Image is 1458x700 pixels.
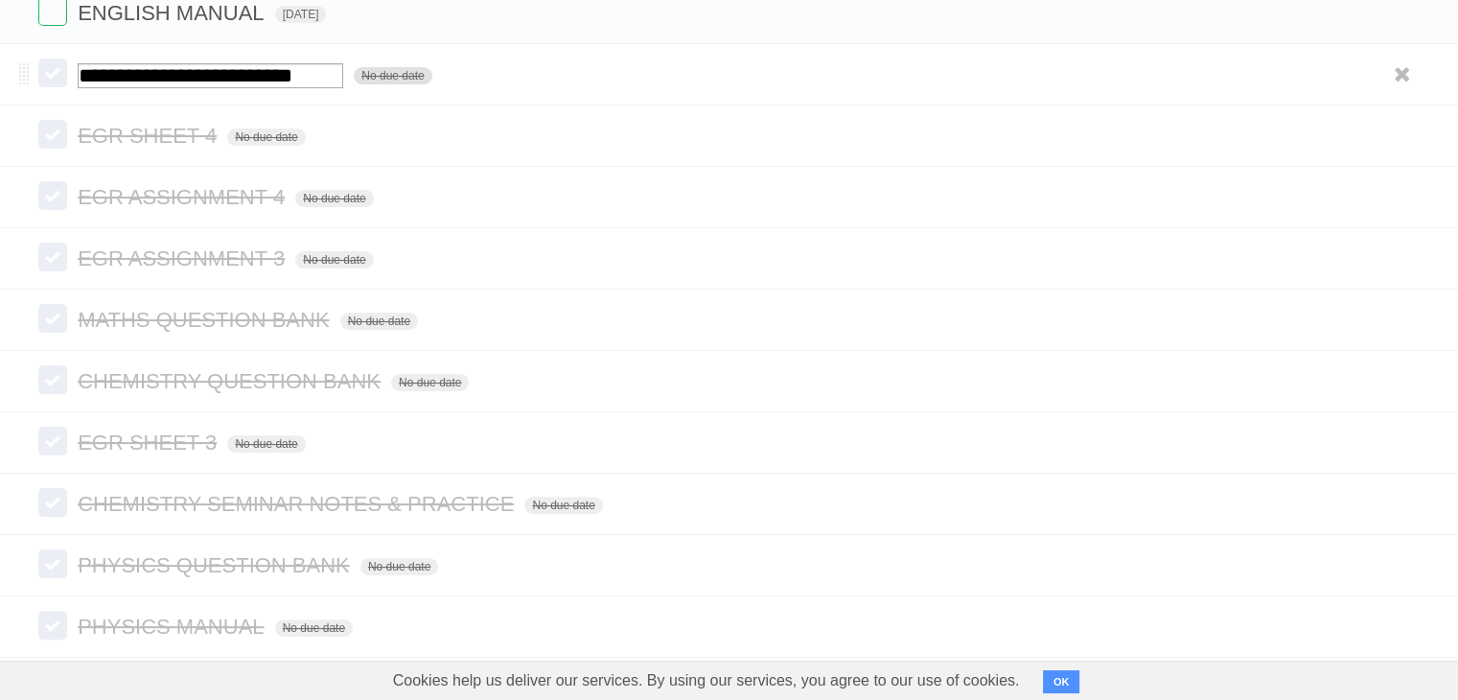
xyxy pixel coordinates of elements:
span: No due date [340,313,418,330]
span: EGR ASSIGNMENT 3 [78,246,289,270]
label: Done [38,488,67,517]
span: EGR SHEET 4 [78,124,221,148]
span: No due date [227,435,305,453]
span: PHYSICS QUESTION BANK [78,553,355,577]
label: Done [38,611,67,640]
label: Done [38,365,67,394]
label: Done [38,181,67,210]
span: EGR ASSIGNMENT 4 [78,185,289,209]
label: Done [38,243,67,271]
span: No due date [391,374,469,391]
span: No due date [354,67,431,84]
label: Done [38,120,67,149]
span: No due date [524,497,602,514]
span: EGR SHEET 3 [78,431,221,455]
label: Done [38,427,67,455]
span: No due date [295,190,373,207]
label: Done [38,549,67,578]
span: No due date [275,619,353,637]
span: CHEMISTRY QUESTION BANK [78,369,385,393]
span: PHYSICS MANUAL [78,615,268,639]
button: OK [1043,670,1080,693]
span: Cookies help us deliver our services. By using our services, you agree to our use of cookies. [374,662,1039,700]
span: No due date [360,558,438,575]
span: ENGLISH MANUAL [78,1,268,25]
span: No due date [295,251,373,268]
span: CHEMISTRY SEMINAR NOTES & PRACTICE [78,492,519,516]
span: [DATE] [275,6,327,23]
label: Done [38,304,67,333]
span: No due date [227,128,305,146]
label: Done [38,58,67,87]
span: MATHS QUESTION BANK [78,308,334,332]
